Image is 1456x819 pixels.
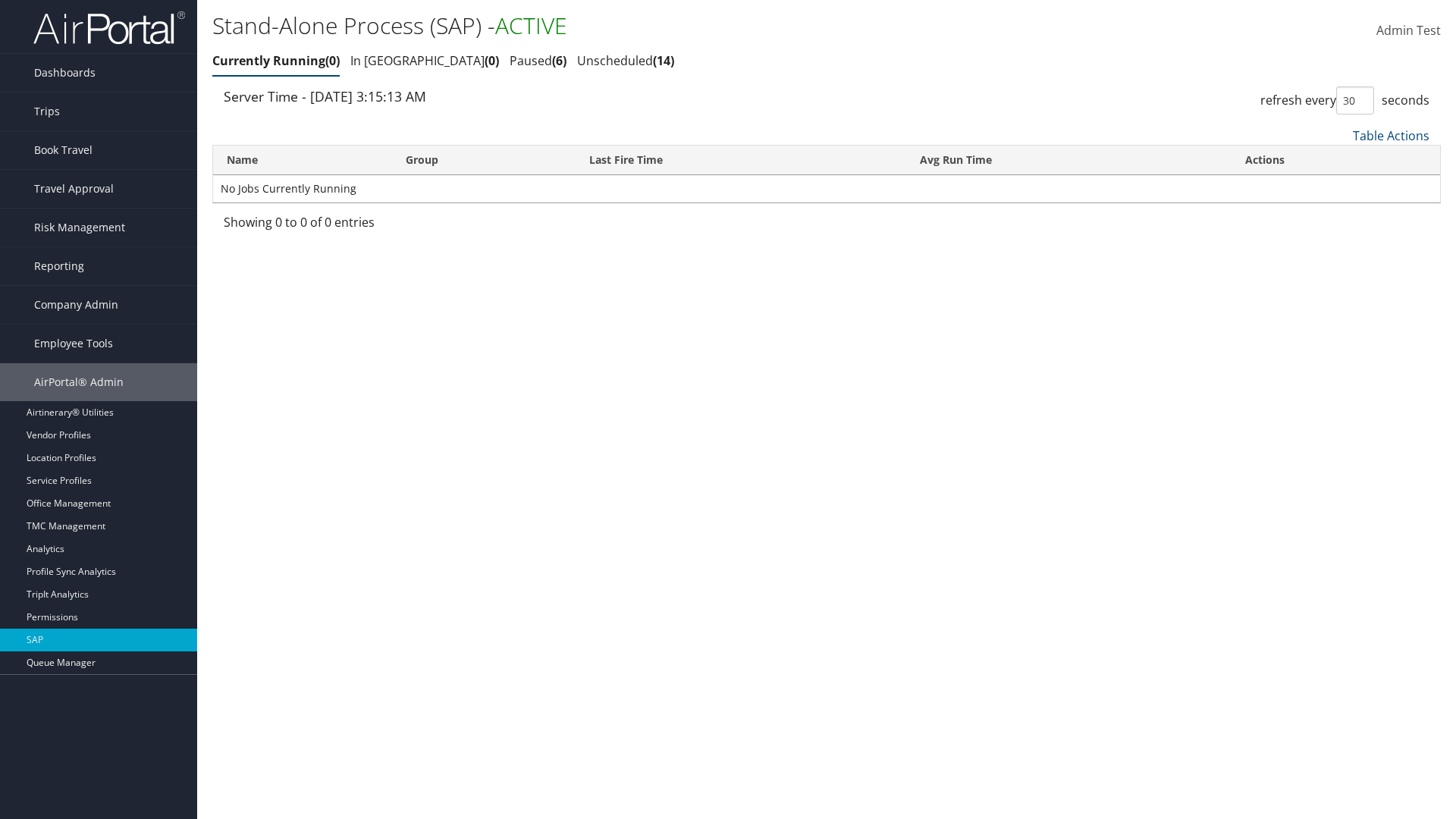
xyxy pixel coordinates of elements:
[34,247,84,285] span: Reporting
[34,170,114,208] span: Travel Approval
[224,213,508,239] div: Showing 0 to 0 of 0 entries
[34,363,124,401] span: AirPortal® Admin
[212,52,340,69] a: Currently Running0
[213,146,392,175] th: Name: activate to sort column ascending
[510,52,566,69] a: Paused6
[34,54,96,92] span: Dashboards
[34,93,60,130] span: Trips
[34,209,125,246] span: Risk Management
[212,10,1031,42] h1: Stand-Alone Process (SAP) -
[224,86,815,106] div: Server Time - [DATE] 3:15:13 AM
[1376,22,1441,39] span: Admin Test
[325,52,340,69] span: 0
[1353,127,1429,144] a: Table Actions
[576,146,906,175] th: Last Fire Time: activate to sort column ascending
[1382,92,1429,108] span: seconds
[577,52,674,69] a: Unscheduled14
[653,52,674,69] span: 14
[1232,146,1440,175] th: Actions
[495,10,567,41] span: ACTIVE
[34,286,118,324] span: Company Admin
[485,52,499,69] span: 0
[350,52,499,69] a: In [GEOGRAPHIC_DATA]0
[34,325,113,362] span: Employee Tools
[552,52,566,69] span: 6
[906,146,1232,175] th: Avg Run Time: activate to sort column ascending
[34,131,93,169] span: Book Travel
[1260,92,1336,108] span: refresh every
[33,10,185,45] img: airportal-logo.png
[392,146,576,175] th: Group: activate to sort column ascending
[213,175,1440,202] td: No Jobs Currently Running
[1376,8,1441,55] a: Admin Test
